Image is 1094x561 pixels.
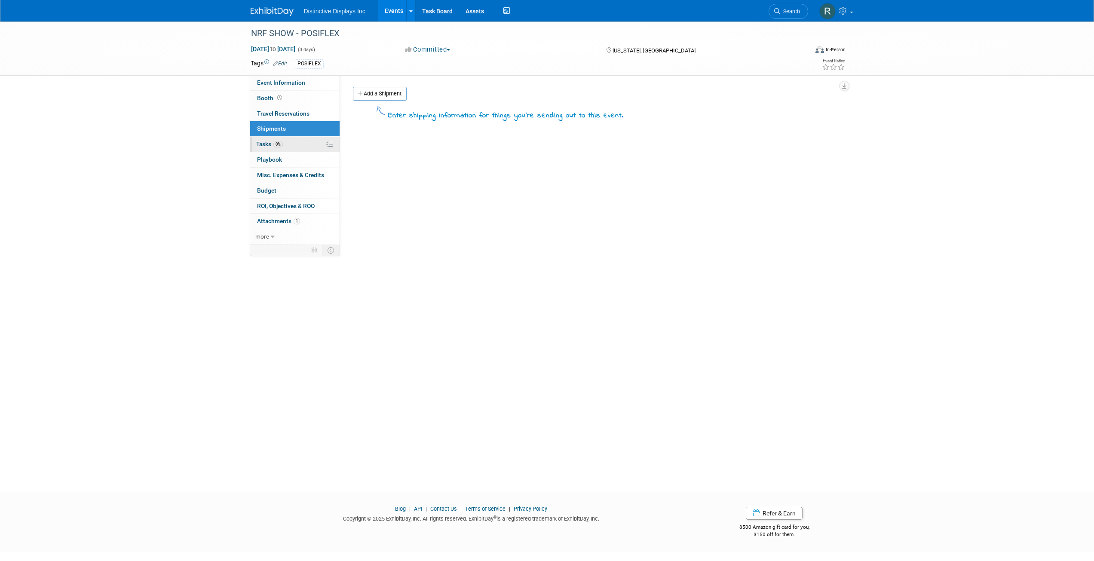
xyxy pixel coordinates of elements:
[507,506,512,512] span: |
[250,75,340,90] a: Event Information
[250,214,340,229] a: Attachments1
[769,4,808,19] a: Search
[388,111,623,121] div: Enter shipping information for things you're sending out to this event.
[825,46,846,53] div: In-Person
[250,168,340,183] a: Misc. Expenses & Credits
[250,137,340,152] a: Tasks0%
[402,45,454,54] button: Committed
[295,59,324,68] div: POSIFLEX
[304,8,365,15] span: Distinctive Displays Inc
[269,46,277,52] span: to
[395,506,406,512] a: Blog
[276,95,284,101] span: Booth not reserved yet
[257,110,310,117] span: Travel Reservations
[257,125,286,132] span: Shipments
[273,141,283,147] span: 0%
[256,141,283,147] span: Tasks
[294,218,300,224] span: 1
[250,152,340,167] a: Playbook
[780,8,800,15] span: Search
[757,45,846,58] div: Event Format
[322,245,340,256] td: Toggle Event Tabs
[414,506,422,512] a: API
[493,515,496,520] sup: ®
[257,187,276,194] span: Budget
[705,518,844,538] div: $500 Amazon gift card for you,
[250,106,340,121] a: Travel Reservations
[257,156,282,163] span: Playbook
[257,95,284,101] span: Booth
[407,506,413,512] span: |
[746,507,803,520] a: Refer & Earn
[257,172,324,178] span: Misc. Expenses & Credits
[815,46,824,53] img: Format-Inperson.png
[251,7,294,16] img: ExhibitDay
[248,26,795,41] div: NRF SHOW - POSIFLEX
[465,506,506,512] a: Terms of Service
[250,229,340,244] a: more
[819,3,836,19] img: ROBERT SARDIS
[297,47,315,52] span: (3 days)
[251,45,296,53] span: [DATE] [DATE]
[250,199,340,214] a: ROI, Objectives & ROO
[250,183,340,198] a: Budget
[705,531,844,538] div: $150 off for them.
[251,59,287,69] td: Tags
[251,513,693,523] div: Copyright © 2025 ExhibitDay, Inc. All rights reserved. ExhibitDay is a registered trademark of Ex...
[250,91,340,106] a: Booth
[430,506,457,512] a: Contact Us
[257,218,300,224] span: Attachments
[613,47,696,54] span: [US_STATE], [GEOGRAPHIC_DATA]
[458,506,464,512] span: |
[273,61,287,67] a: Edit
[250,121,340,136] a: Shipments
[514,506,547,512] a: Privacy Policy
[353,87,407,101] a: Add a Shipment
[257,202,315,209] span: ROI, Objectives & ROO
[255,233,269,240] span: more
[423,506,429,512] span: |
[822,59,845,63] div: Event Rating
[257,79,305,86] span: Event Information
[307,245,322,256] td: Personalize Event Tab Strip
